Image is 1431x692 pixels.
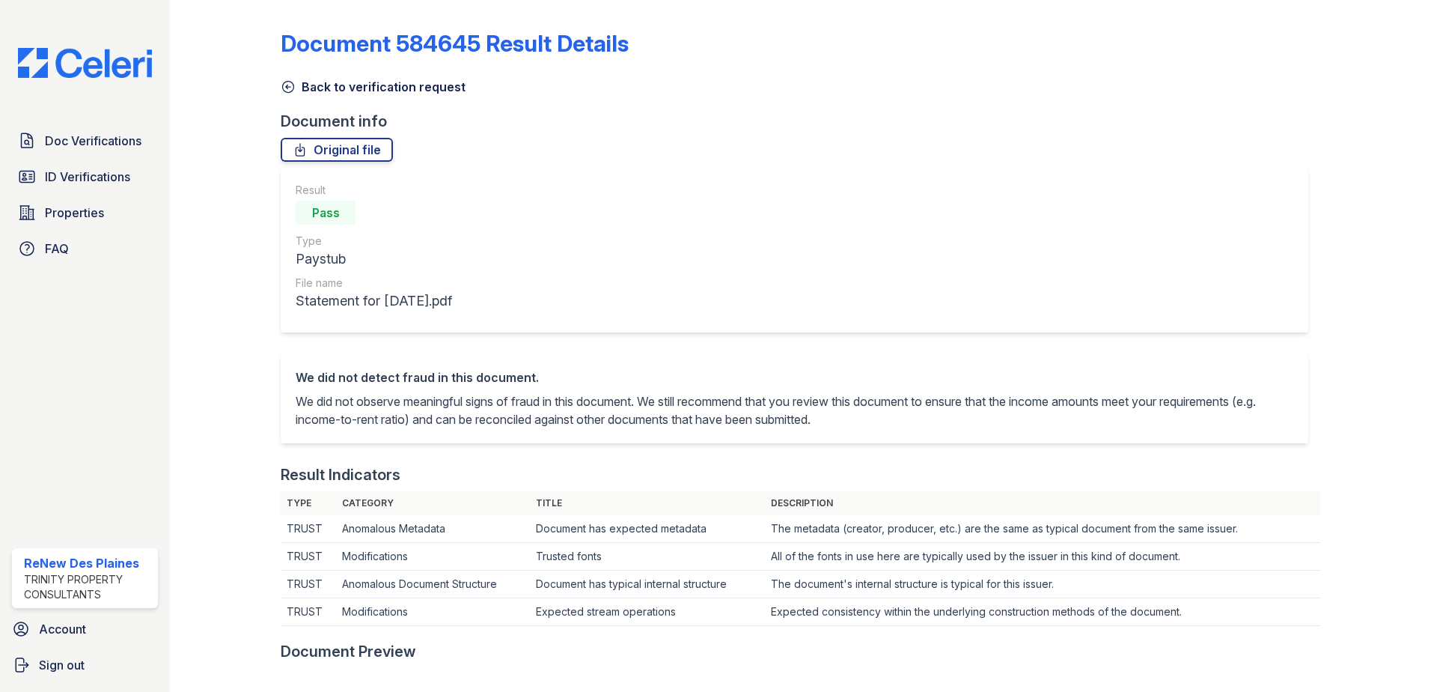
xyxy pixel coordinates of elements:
div: Result [296,183,452,198]
a: FAQ [12,234,158,264]
a: Sign out [6,650,164,680]
span: ID Verifications [45,168,130,186]
a: Original file [281,138,393,162]
th: Description [765,491,1320,515]
a: Account [6,614,164,644]
td: Modifications [336,543,530,571]
p: We did not observe meaningful signs of fraud in this document. We still recommend that you review... [296,392,1293,428]
a: Document 584645 Result Details [281,30,629,57]
td: TRUST [281,598,336,626]
td: Modifications [336,598,530,626]
td: Document has expected metadata [530,515,765,543]
span: Doc Verifications [45,132,141,150]
a: Properties [12,198,158,228]
span: FAQ [45,240,69,258]
div: File name [296,276,452,291]
div: Trinity Property Consultants [24,572,152,602]
th: Type [281,491,336,515]
div: Statement for [DATE].pdf [296,291,452,312]
img: CE_Logo_Blue-a8612792a0a2168367f1c8372b55b34899dd931a85d93a1a3d3e32e68fde9ad4.png [6,48,164,78]
td: TRUST [281,571,336,598]
div: Result Indicators [281,464,400,485]
td: The document's internal structure is typical for this issuer. [765,571,1320,598]
span: Sign out [39,656,85,674]
a: ID Verifications [12,162,158,192]
td: TRUST [281,515,336,543]
td: Trusted fonts [530,543,765,571]
div: We did not detect fraud in this document. [296,368,1293,386]
td: Document has typical internal structure [530,571,765,598]
a: Doc Verifications [12,126,158,156]
td: The metadata (creator, producer, etc.) are the same as typical document from the same issuer. [765,515,1320,543]
th: Title [530,491,765,515]
td: All of the fonts in use here are typically used by the issuer in this kind of document. [765,543,1320,571]
div: Document info [281,111,1320,132]
th: Category [336,491,530,515]
div: ReNew Des Plaines [24,554,152,572]
span: Account [39,620,86,638]
td: Anomalous Metadata [336,515,530,543]
td: TRUST [281,543,336,571]
td: Expected consistency within the underlying construction methods of the document. [765,598,1320,626]
a: Back to verification request [281,78,466,96]
td: Expected stream operations [530,598,765,626]
span: Properties [45,204,104,222]
div: Pass [296,201,356,225]
div: Type [296,234,452,249]
div: Document Preview [281,641,416,662]
td: Anomalous Document Structure [336,571,530,598]
div: Paystub [296,249,452,270]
